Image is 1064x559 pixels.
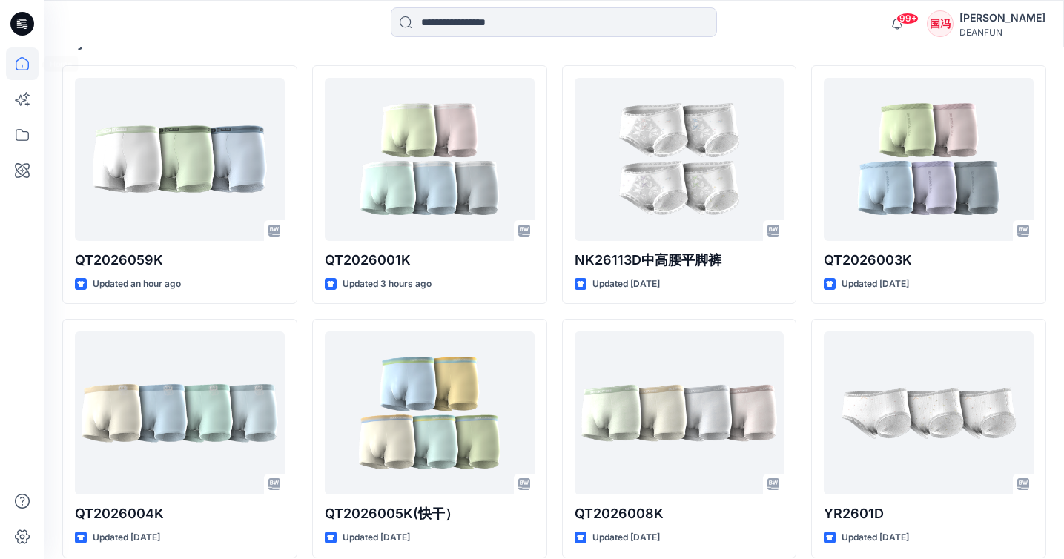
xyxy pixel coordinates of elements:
[927,10,954,37] div: 国冯
[325,503,535,524] p: QT2026005K(快干）
[896,13,919,24] span: 99+
[325,78,535,241] a: QT2026001K
[575,503,784,524] p: QT2026008K
[959,27,1045,38] div: DEANFUN
[842,277,909,292] p: Updated [DATE]
[824,503,1034,524] p: YR2601D
[959,9,1045,27] div: [PERSON_NAME]
[93,530,160,546] p: Updated [DATE]
[575,78,784,241] a: NK26113D中高腰平脚裤
[325,331,535,494] a: QT2026005K(快干）
[592,530,660,546] p: Updated [DATE]
[824,331,1034,494] a: YR2601D
[592,277,660,292] p: Updated [DATE]
[842,530,909,546] p: Updated [DATE]
[75,503,285,524] p: QT2026004K
[343,277,432,292] p: Updated 3 hours ago
[824,250,1034,271] p: QT2026003K
[343,530,410,546] p: Updated [DATE]
[75,331,285,494] a: QT2026004K
[575,331,784,494] a: QT2026008K
[75,250,285,271] p: QT2026059K
[93,277,181,292] p: Updated an hour ago
[575,250,784,271] p: NK26113D中高腰平脚裤
[325,250,535,271] p: QT2026001K
[824,78,1034,241] a: QT2026003K
[75,78,285,241] a: QT2026059K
